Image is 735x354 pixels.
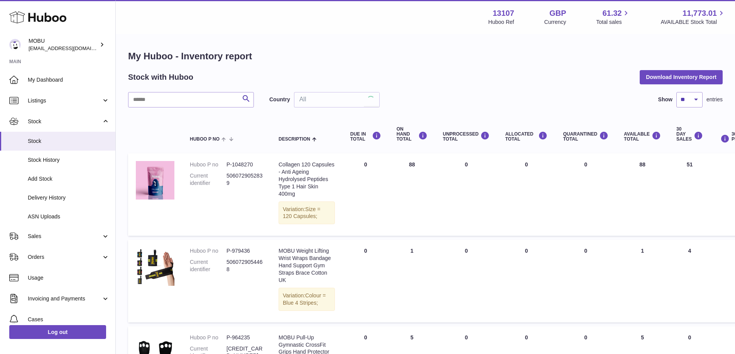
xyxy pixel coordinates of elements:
[640,70,723,84] button: Download Inventory Report
[435,240,498,322] td: 0
[563,131,608,142] div: QUARANTINED Total
[497,153,555,236] td: 0
[616,240,669,322] td: 1
[584,334,587,341] span: 0
[283,206,320,220] span: Size = 120 Capsules;
[505,131,547,142] div: ALLOCATED Total
[676,127,703,142] div: 30 DAY SALES
[28,274,110,282] span: Usage
[596,18,630,26] span: Total sales
[602,8,622,18] span: 61.32
[488,18,514,26] div: Huboo Ref
[584,161,587,168] span: 0
[28,156,110,164] span: Stock History
[136,161,174,200] img: product image
[28,138,110,145] span: Stock
[544,18,566,26] div: Currency
[190,172,226,187] dt: Current identifier
[596,8,630,26] a: 61.32 Total sales
[350,131,381,142] div: DUE IN TOTAL
[136,247,174,286] img: product image
[283,292,326,306] span: Colour = Blue 4 Stripes;
[269,96,290,103] label: Country
[497,240,555,322] td: 0
[226,172,263,187] dd: 5060729052839
[389,153,435,236] td: 88
[28,233,101,240] span: Sales
[28,295,101,302] span: Invoicing and Payments
[435,153,498,236] td: 0
[343,153,389,236] td: 0
[29,45,113,51] span: [EMAIL_ADDRESS][DOMAIN_NAME]
[28,213,110,220] span: ASN Uploads
[279,247,335,284] div: MOBU Weight Lifting Wrist Wraps Bandage Hand Support Gym Straps Brace Cotton UK
[226,161,263,168] dd: P-1048270
[658,96,672,103] label: Show
[226,258,263,273] dd: 5060729054468
[190,137,220,142] span: Huboo P no
[624,131,661,142] div: AVAILABLE Total
[29,37,98,52] div: MOBU
[549,8,566,18] strong: GBP
[443,131,490,142] div: UNPROCESSED Total
[706,96,723,103] span: entries
[279,137,310,142] span: Description
[397,127,427,142] div: ON HAND Total
[616,153,669,236] td: 88
[128,72,193,82] h2: Stock with Huboo
[128,50,723,62] h1: My Huboo - Inventory report
[669,153,711,236] td: 51
[584,248,587,254] span: 0
[190,247,226,255] dt: Huboo P no
[226,334,263,341] dd: P-964235
[28,118,101,125] span: Stock
[190,258,226,273] dt: Current identifier
[683,8,717,18] span: 11,773.01
[493,8,514,18] strong: 13107
[9,325,106,339] a: Log out
[389,240,435,322] td: 1
[279,288,335,311] div: Variation:
[28,316,110,323] span: Cases
[661,18,726,26] span: AVAILABLE Stock Total
[190,334,226,341] dt: Huboo P no
[343,240,389,322] td: 0
[28,175,110,183] span: Add Stock
[279,161,335,197] div: Collagen 120 Capsules - Anti Ageing Hydrolysed Peptides Type 1 Hair Skin 400mg
[28,253,101,261] span: Orders
[279,201,335,225] div: Variation:
[226,247,263,255] dd: P-979436
[28,194,110,201] span: Delivery History
[9,39,21,50] img: mo@mobu.co.uk
[190,161,226,168] dt: Huboo P no
[661,8,726,26] a: 11,773.01 AVAILABLE Stock Total
[669,240,711,322] td: 4
[28,97,101,104] span: Listings
[28,76,110,84] span: My Dashboard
